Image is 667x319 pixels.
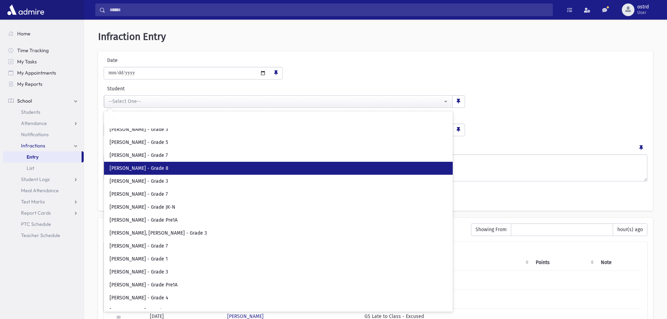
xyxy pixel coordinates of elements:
a: Infractions [3,140,84,151]
label: Date [104,57,163,64]
a: My Tasks [3,56,84,67]
span: Showing From [471,223,511,236]
span: Infractions [21,143,45,149]
input: Search [107,116,450,127]
span: My Appointments [17,70,56,76]
img: AdmirePro [6,3,46,17]
th: Note [597,255,642,271]
a: My Reports [3,78,84,90]
a: Attendance [3,118,84,129]
a: My Appointments [3,67,84,78]
h6: Recently Entered [104,223,464,230]
span: [PERSON_NAME] - Grade 5 [110,139,168,146]
label: Note [104,142,114,152]
span: ostrd [637,4,649,10]
a: Home [3,28,84,39]
label: Type [104,113,284,121]
a: Meal Attendance [3,185,84,196]
span: Meal Attendance [21,187,59,194]
a: Teacher Schedule [3,230,84,241]
span: [PERSON_NAME] - Grade 3 [110,269,168,276]
span: My Reports [17,81,42,87]
span: My Tasks [17,58,37,65]
a: School [3,95,84,106]
span: Home [17,30,30,37]
a: Report Cards [3,207,84,219]
span: [PERSON_NAME] - Grade 7 [110,191,168,198]
span: School [17,98,32,104]
a: Entry [3,151,82,162]
span: Infraction Entry [98,31,166,42]
span: PTC Schedule [21,221,51,227]
div: --Select One-- [109,98,443,105]
a: List [3,162,84,174]
span: Test Marks [21,199,45,205]
a: PTC Schedule [3,219,84,230]
span: [PERSON_NAME] - Grade 3 [110,178,168,185]
span: [PERSON_NAME] - Grade 1 [110,256,168,263]
span: Teacher Schedule [21,232,60,238]
span: Students [21,109,40,115]
a: Test Marks [3,196,84,207]
span: Entry [27,154,39,160]
a: Student Logs [3,174,84,185]
span: [PERSON_NAME] - Grade 7 [110,152,168,159]
a: Students [3,106,84,118]
a: Time Tracking [3,45,84,56]
span: [PERSON_NAME] - Grade 7 [110,307,168,314]
input: Search [105,4,553,16]
span: Time Tracking [17,47,49,54]
span: [PERSON_NAME] - Grade 8 [110,165,168,172]
span: [PERSON_NAME] - Grade JK-N [110,204,175,211]
th: Points: activate to sort column ascending [531,255,597,271]
span: [PERSON_NAME], [PERSON_NAME] - Grade 3 [110,230,207,237]
span: [PERSON_NAME] - Grade Pre1A [110,217,178,224]
span: Report Cards [21,210,51,216]
a: Notifications [3,129,84,140]
button: --Select One-- [104,95,453,108]
span: User [637,10,649,15]
span: Attendance [21,120,47,126]
span: Notifications [21,131,49,138]
span: hour(s) ago [613,223,647,236]
span: [PERSON_NAME] - Grade 4 [110,294,168,301]
span: Student Logs [21,176,50,182]
label: Student [104,85,345,92]
span: List [27,165,34,171]
span: [PERSON_NAME] - Grade 3 [110,126,168,133]
span: [PERSON_NAME] - Grade Pre1A [110,282,178,289]
span: [PERSON_NAME] - Grade 7 [110,243,168,250]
